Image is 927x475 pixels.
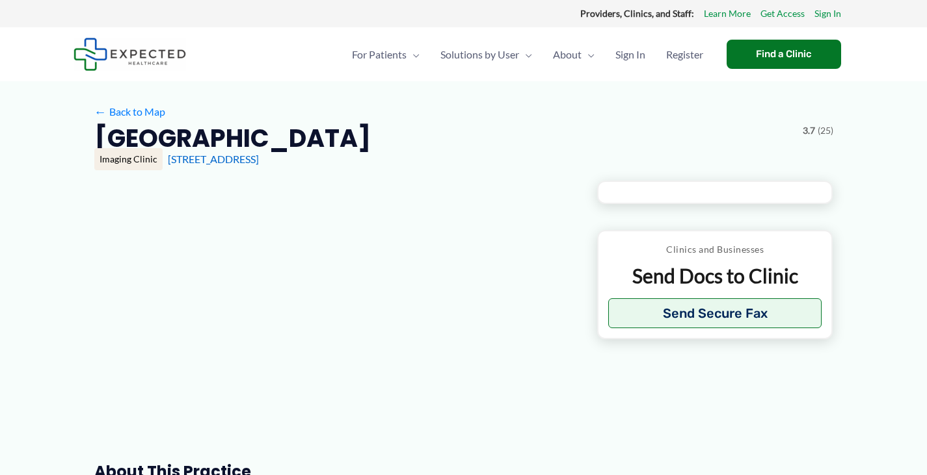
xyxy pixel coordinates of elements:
a: ←Back to Map [94,102,165,122]
span: 3.7 [803,122,815,139]
span: Menu Toggle [407,32,420,77]
span: ← [94,105,107,118]
a: Sign In [605,32,656,77]
a: Find a Clinic [727,40,841,69]
a: Get Access [760,5,805,22]
button: Send Secure Fax [608,298,822,328]
span: Menu Toggle [582,32,595,77]
p: Clinics and Businesses [608,241,822,258]
a: Sign In [814,5,841,22]
h2: [GEOGRAPHIC_DATA] [94,122,371,154]
a: Solutions by UserMenu Toggle [430,32,543,77]
a: Learn More [704,5,751,22]
span: Sign In [615,32,645,77]
a: [STREET_ADDRESS] [168,153,259,165]
a: For PatientsMenu Toggle [342,32,430,77]
span: (25) [818,122,833,139]
div: Imaging Clinic [94,148,163,170]
img: Expected Healthcare Logo - side, dark font, small [74,38,186,71]
strong: Providers, Clinics, and Staff: [580,8,694,19]
p: Send Docs to Clinic [608,263,822,289]
span: For Patients [352,32,407,77]
span: Register [666,32,703,77]
a: Register [656,32,714,77]
span: About [553,32,582,77]
span: Solutions by User [440,32,519,77]
nav: Primary Site Navigation [342,32,714,77]
a: AboutMenu Toggle [543,32,605,77]
span: Menu Toggle [519,32,532,77]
